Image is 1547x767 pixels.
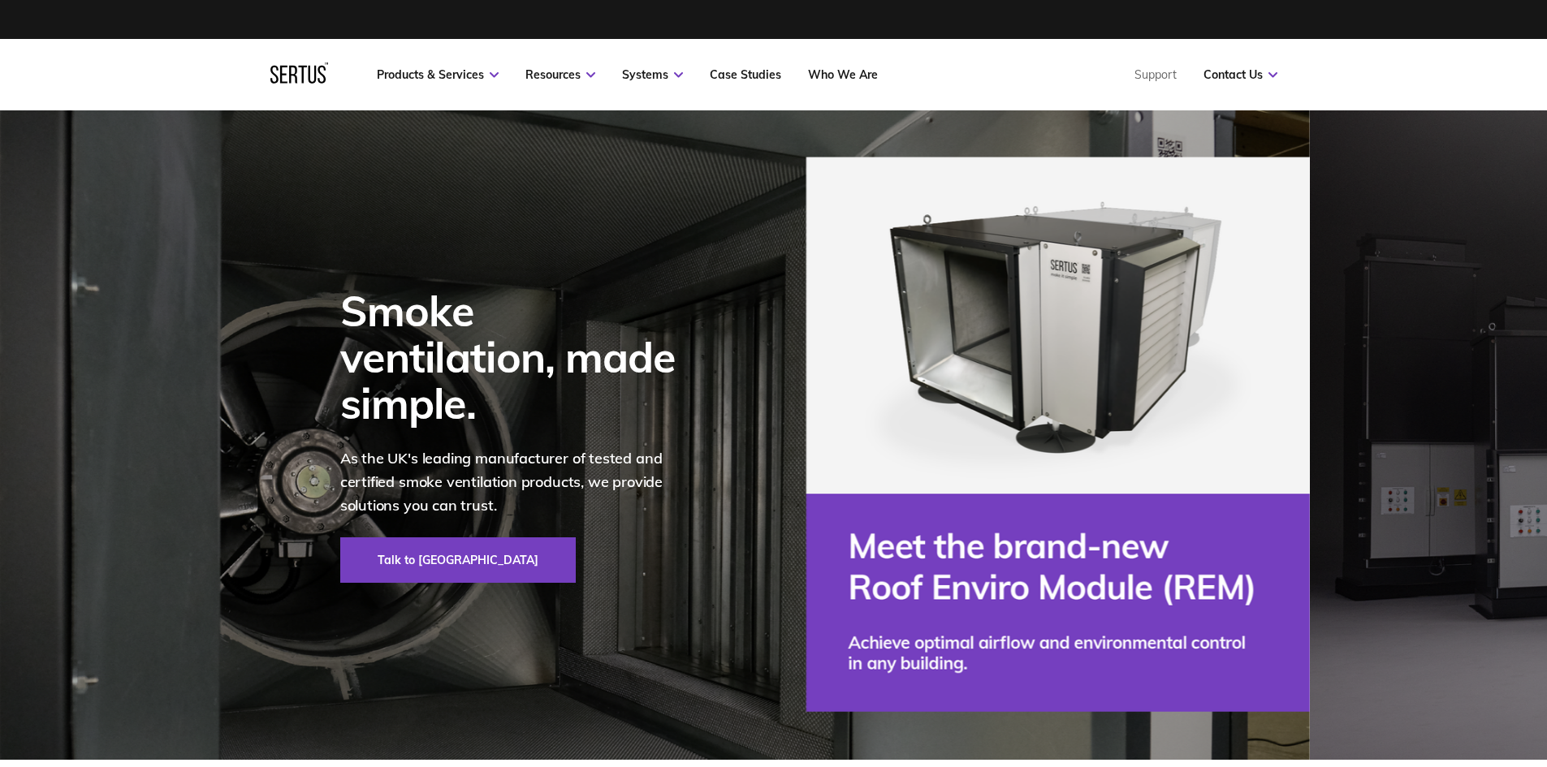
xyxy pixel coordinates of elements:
[1203,67,1277,82] a: Contact Us
[377,67,499,82] a: Products & Services
[1134,67,1177,82] a: Support
[340,287,698,427] div: Smoke ventilation, made simple.
[622,67,683,82] a: Systems
[808,67,878,82] a: Who We Are
[340,447,698,517] p: As the UK's leading manufacturer of tested and certified smoke ventilation products, we provide s...
[525,67,595,82] a: Resources
[710,67,781,82] a: Case Studies
[340,537,576,583] a: Talk to [GEOGRAPHIC_DATA]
